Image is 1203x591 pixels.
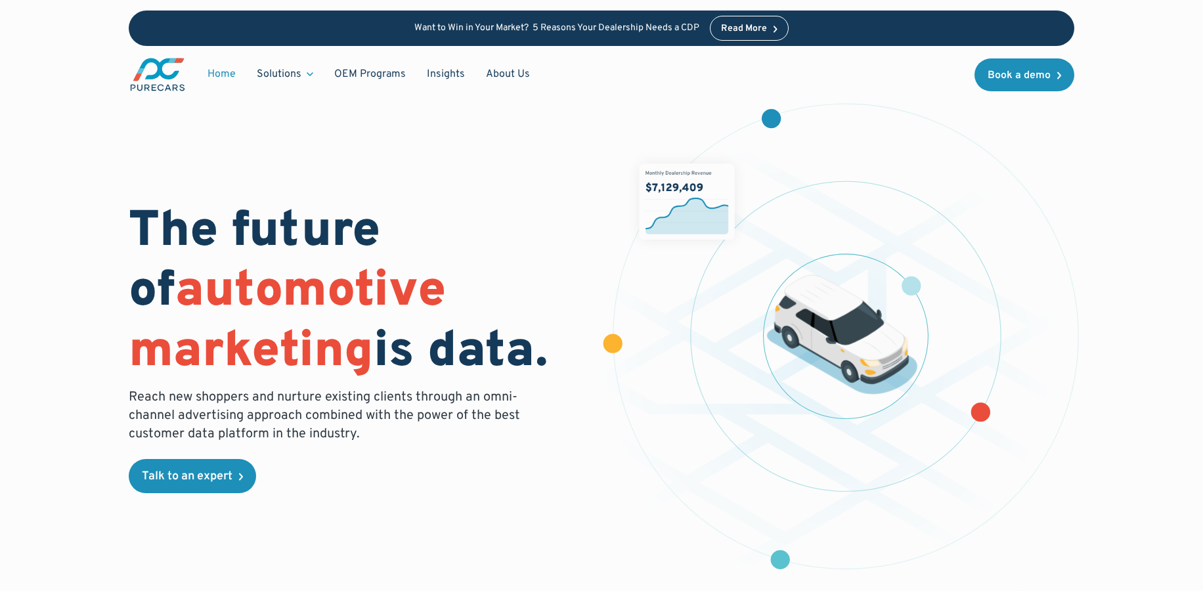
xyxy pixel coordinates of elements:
a: Talk to an expert [129,459,256,493]
p: Want to Win in Your Market? 5 Reasons Your Dealership Needs a CDP [414,23,699,34]
a: Read More [710,16,789,41]
a: Book a demo [974,58,1074,91]
div: Book a demo [988,70,1051,81]
p: Reach new shoppers and nurture existing clients through an omni-channel advertising approach comb... [129,388,528,443]
img: chart showing monthly dealership revenue of $7m [640,164,735,240]
a: About Us [475,62,540,87]
div: Solutions [257,67,301,81]
span: automotive marketing [129,261,446,383]
div: Talk to an expert [142,471,232,483]
h1: The future of is data. [129,203,586,383]
div: Read More [721,24,767,33]
a: OEM Programs [324,62,416,87]
div: Solutions [246,62,324,87]
img: purecars logo [129,56,186,93]
a: main [129,56,186,93]
a: Home [197,62,246,87]
a: Insights [416,62,475,87]
img: illustration of a vehicle [767,275,918,395]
